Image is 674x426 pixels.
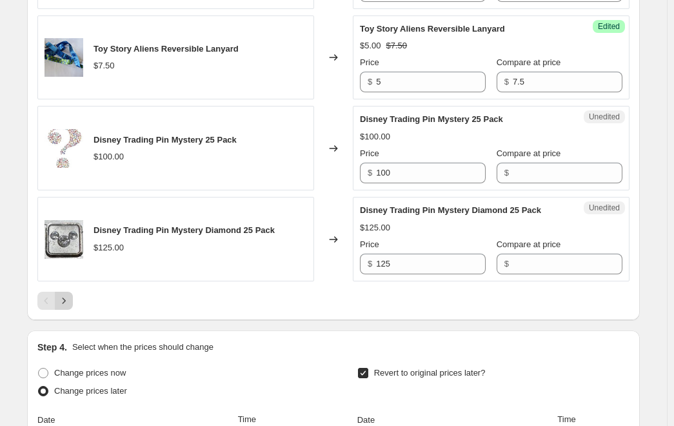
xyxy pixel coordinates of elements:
button: Next [55,292,73,310]
div: $125.00 [360,221,390,234]
span: Unedited [589,112,620,122]
div: $100.00 [360,130,390,143]
span: Change prices now [54,368,126,378]
span: Compare at price [497,148,561,158]
span: Time [557,414,575,424]
h2: Step 4. [37,341,67,354]
img: disney-pin-001-2T_cb83a2b7-9124-4ef1-9ced-883b2e14f088_80x.jpg [45,129,83,168]
span: $ [368,77,372,86]
nav: Pagination [37,292,73,310]
span: Date [357,415,375,425]
span: Unedited [589,203,620,213]
p: Select when the prices should change [72,341,213,354]
span: Toy Story Aliens Reversible Lanyard [94,44,239,54]
img: disney-lanyard-tsaliensreverse-2T_49737123-1759-4f3b-94b4-660c1b1f5116_80x.jpg [45,38,83,77]
div: $7.50 [94,59,115,72]
span: Change prices later [54,386,127,396]
span: Price [360,239,379,249]
span: Revert to original prices later? [374,368,486,378]
span: Disney Trading Pin Mystery Diamond 25 Pack [94,225,275,235]
span: $ [504,259,509,269]
span: $ [368,168,372,177]
img: disney-pin-006-2T_65805a67-f034-4212-8bbb-bed4b97d6524_80x.jpg [45,220,83,259]
span: $ [504,168,509,177]
span: $ [368,259,372,269]
span: Edited [598,21,620,32]
strike: $7.50 [386,39,408,52]
div: $5.00 [360,39,381,52]
span: $ [504,77,509,86]
span: Date [37,415,55,425]
span: Time [238,414,256,424]
span: Toy Story Aliens Reversible Lanyard [360,24,505,34]
span: Disney Trading Pin Mystery 25 Pack [94,135,237,145]
span: Disney Trading Pin Mystery Diamond 25 Pack [360,205,541,215]
span: Disney Trading Pin Mystery 25 Pack [360,114,503,124]
span: Price [360,57,379,67]
span: Compare at price [497,57,561,67]
span: Compare at price [497,239,561,249]
div: $100.00 [94,150,124,163]
span: Price [360,148,379,158]
div: $125.00 [94,241,124,254]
